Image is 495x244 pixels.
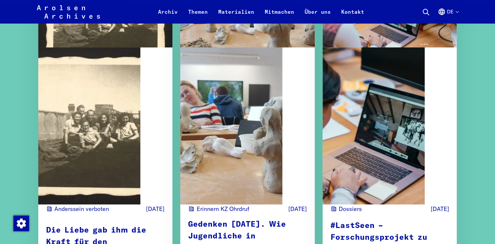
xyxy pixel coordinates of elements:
[153,8,183,24] a: Archiv
[13,216,29,231] img: Zustimmung ändern
[153,4,369,20] nav: Primär
[54,204,109,213] span: Anderssein verboten
[197,204,249,213] span: Erinnern KZ Ohrdruf
[146,204,165,213] time: [DATE]
[430,204,449,213] time: [DATE]
[336,8,369,24] a: Kontakt
[183,8,213,24] a: Themen
[339,204,362,213] span: Dossiers
[213,8,259,24] a: Materialien
[299,8,336,24] a: Über uns
[259,8,299,24] a: Mitmachen
[438,8,458,24] button: Deutsch, Sprachauswahl
[288,204,307,213] time: [DATE]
